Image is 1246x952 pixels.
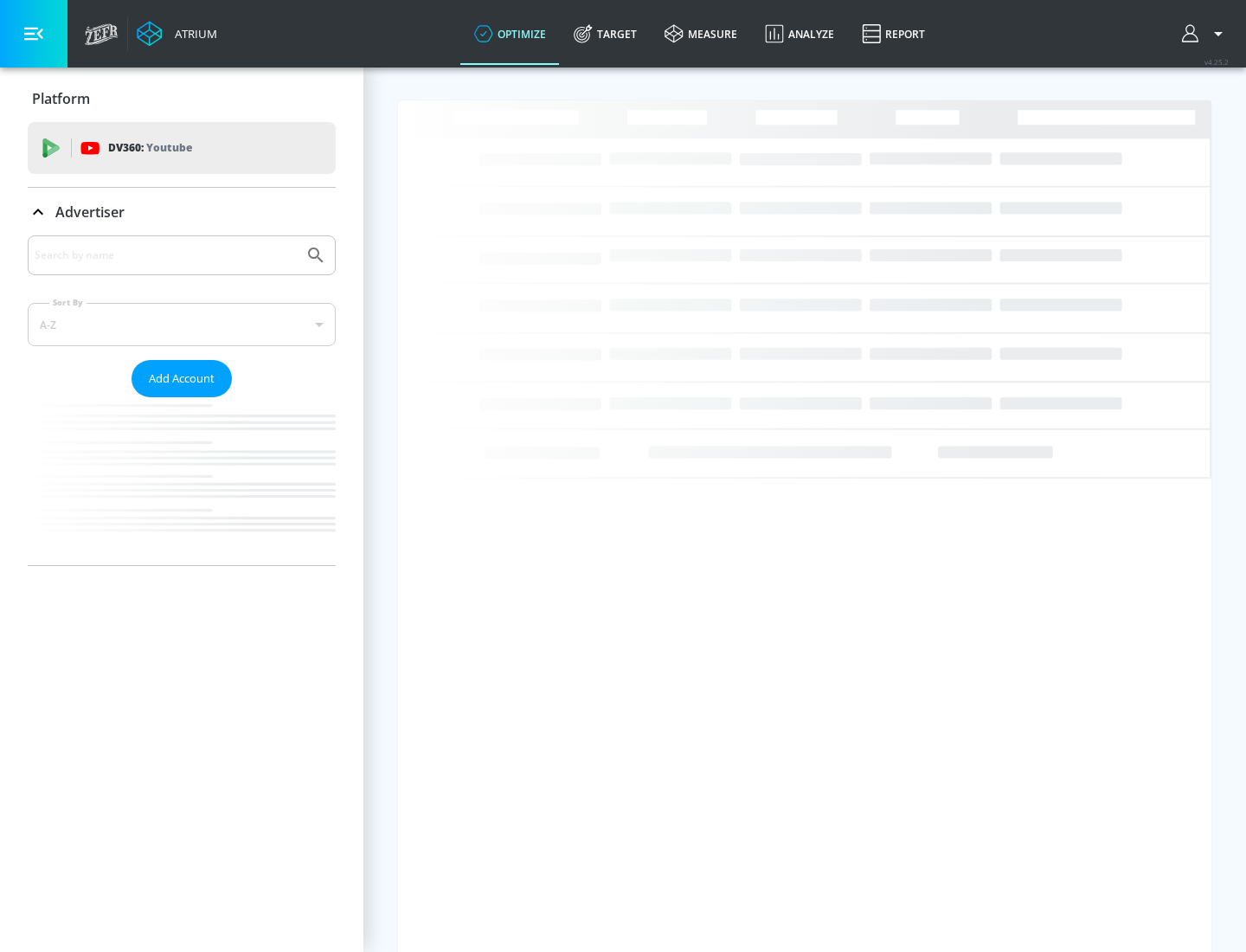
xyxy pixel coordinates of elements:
[108,138,192,158] p: DV360:
[55,203,125,222] p: Advertiser
[32,89,90,108] p: Platform
[28,74,336,123] div: Platform
[137,21,217,47] a: Atrium
[28,235,336,565] div: Advertiser
[168,26,217,42] div: Atrium
[560,3,651,65] a: Target
[132,360,232,397] button: Add Account
[149,369,215,389] span: Add Account
[28,397,336,565] nav: list of Advertiser
[751,3,848,65] a: Analyze
[49,297,87,308] label: Sort By
[28,188,336,236] div: Advertiser
[1204,57,1229,67] span: v 4.25.2
[651,3,751,65] a: measure
[146,138,192,157] p: Youtube
[28,303,336,346] div: A-Z
[460,3,560,65] a: optimize
[35,244,297,267] input: Search by name
[848,3,939,65] a: Report
[28,122,336,174] div: DV360: Youtube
